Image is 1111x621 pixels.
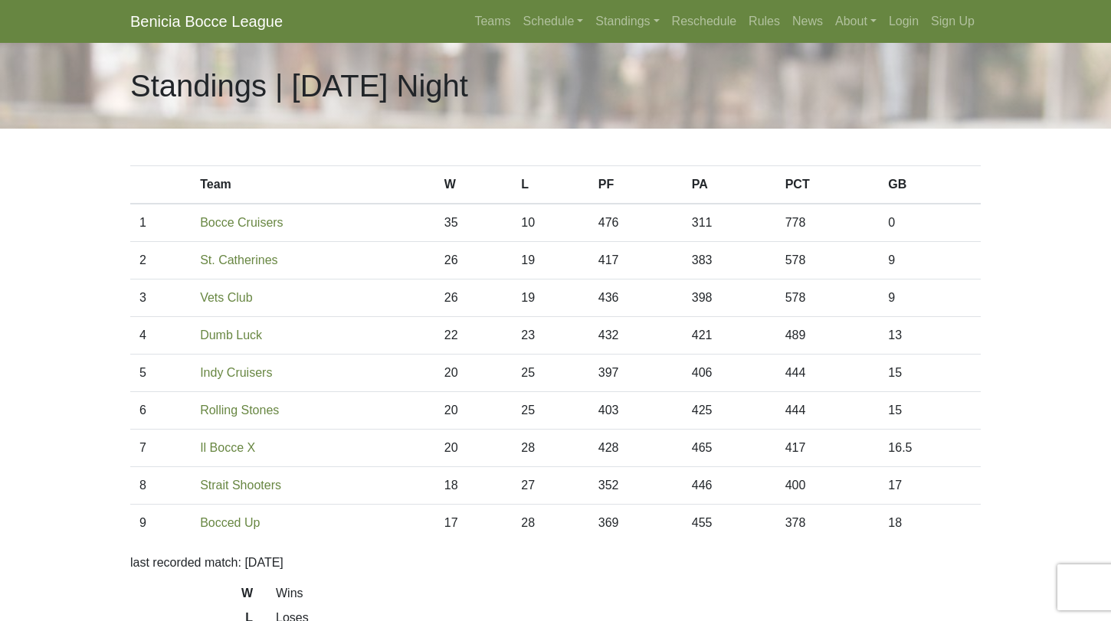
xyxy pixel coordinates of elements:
[435,204,513,242] td: 35
[683,166,776,204] th: PA
[879,467,981,505] td: 17
[200,328,262,342] a: Dumb Luck
[589,279,683,317] td: 436
[879,392,981,430] td: 15
[130,467,191,505] td: 8
[776,467,880,505] td: 400
[776,505,880,542] td: 378
[435,166,513,204] th: W
[683,430,776,467] td: 465
[589,505,683,542] td: 369
[883,6,925,37] a: Login
[130,355,191,392] td: 5
[776,355,880,392] td: 444
[435,467,513,505] td: 18
[879,355,981,392] td: 15
[589,204,683,242] td: 476
[435,355,513,392] td: 20
[879,505,981,542] td: 18
[517,6,590,37] a: Schedule
[130,67,468,104] h1: Standings | [DATE] Night
[512,166,589,204] th: L
[130,505,191,542] td: 9
[130,6,283,37] a: Benicia Bocce League
[776,204,880,242] td: 778
[200,404,279,417] a: Rolling Stones
[191,166,435,204] th: Team
[512,467,589,505] td: 27
[435,279,513,317] td: 26
[879,279,981,317] td: 9
[683,204,776,242] td: 311
[589,467,683,505] td: 352
[130,430,191,467] td: 7
[130,317,191,355] td: 4
[589,6,665,37] a: Standings
[130,554,981,572] p: last recorded match: [DATE]
[683,392,776,430] td: 425
[512,505,589,542] td: 28
[742,6,786,37] a: Rules
[589,392,683,430] td: 403
[776,317,880,355] td: 489
[512,204,589,242] td: 10
[683,279,776,317] td: 398
[130,392,191,430] td: 6
[435,430,513,467] td: 20
[589,430,683,467] td: 428
[512,355,589,392] td: 25
[683,467,776,505] td: 446
[666,6,743,37] a: Reschedule
[200,516,260,529] a: Bocced Up
[200,253,277,266] a: St. Catherines
[879,242,981,279] td: 9
[776,392,880,430] td: 444
[589,355,683,392] td: 397
[435,392,513,430] td: 20
[829,6,883,37] a: About
[512,392,589,430] td: 25
[130,279,191,317] td: 3
[879,166,981,204] th: GB
[512,430,589,467] td: 28
[435,242,513,279] td: 26
[786,6,829,37] a: News
[879,317,981,355] td: 13
[589,166,683,204] th: PF
[119,584,264,609] dt: W
[683,317,776,355] td: 421
[879,204,981,242] td: 0
[200,441,255,454] a: Il Bocce X
[589,242,683,279] td: 417
[683,505,776,542] td: 455
[435,317,513,355] td: 22
[925,6,981,37] a: Sign Up
[512,242,589,279] td: 19
[589,317,683,355] td: 432
[683,242,776,279] td: 383
[130,204,191,242] td: 1
[776,430,880,467] td: 417
[683,355,776,392] td: 406
[130,242,191,279] td: 2
[776,242,880,279] td: 578
[200,479,281,492] a: Strait Shooters
[435,505,513,542] td: 17
[200,291,252,304] a: Vets Club
[468,6,516,37] a: Teams
[200,366,272,379] a: Indy Cruisers
[776,166,880,204] th: PCT
[264,584,992,603] dd: Wins
[879,430,981,467] td: 16.5
[200,216,283,229] a: Bocce Cruisers
[776,279,880,317] td: 578
[512,317,589,355] td: 23
[512,279,589,317] td: 19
